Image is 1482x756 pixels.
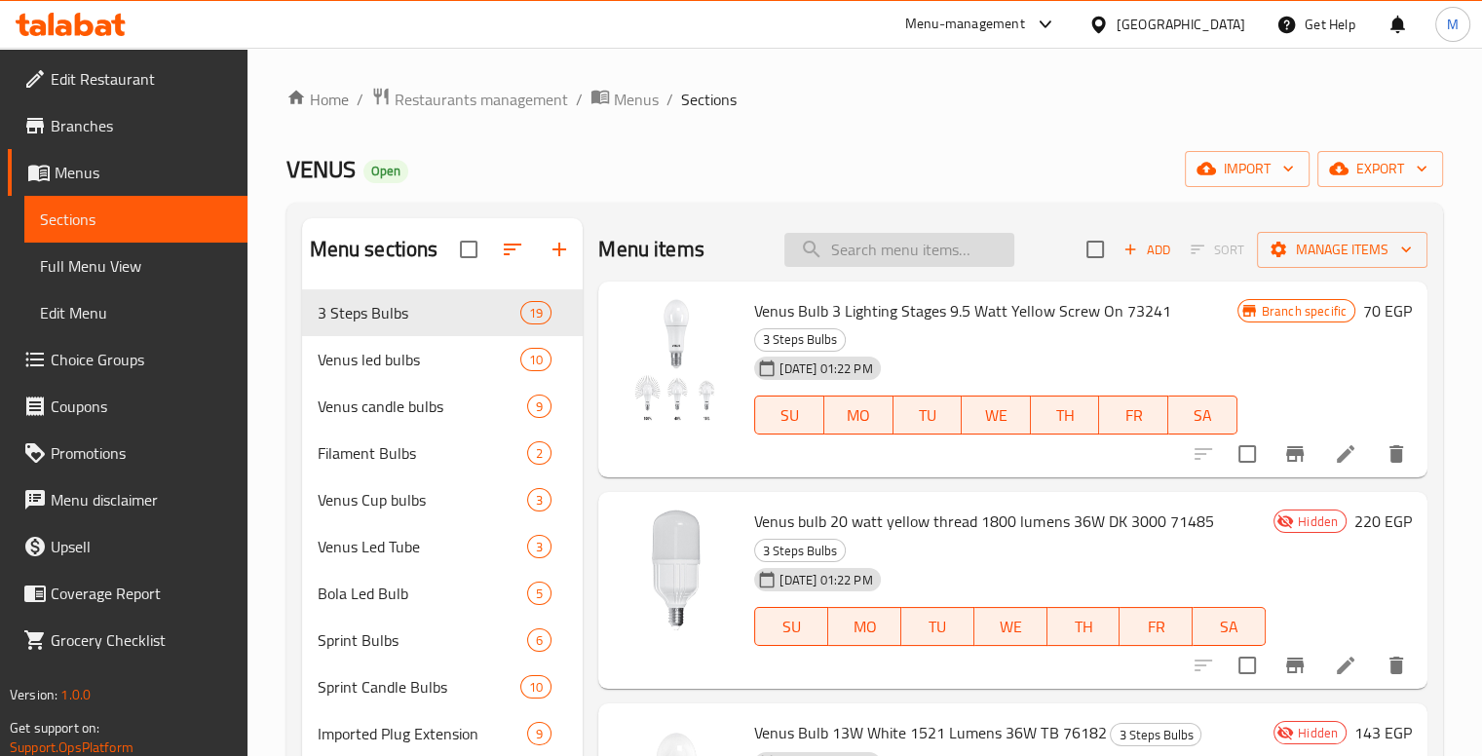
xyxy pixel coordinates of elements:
[520,301,551,324] div: items
[1178,235,1257,265] span: Select section first
[754,539,846,562] div: 3 Steps Bulbs
[1075,229,1116,270] span: Select section
[8,430,247,476] a: Promotions
[754,396,824,435] button: SU
[763,613,820,641] span: SU
[1168,396,1237,435] button: SA
[8,570,247,617] a: Coverage Report
[828,607,901,646] button: MO
[974,607,1047,646] button: WE
[614,508,739,632] img: Venus bulb 20 watt yellow thread 1800 lumens 36W DK 3000 71485
[520,348,551,371] div: items
[666,88,673,111] li: /
[754,296,1170,325] span: Venus Bulb 3 Lighting Stages 9.5 Watt Yellow Screw On 73241
[1116,235,1178,265] button: Add
[1254,302,1354,321] span: Branch specific
[1363,297,1412,324] h6: 70 EGP
[302,663,584,710] div: Sprint Candle Bulbs10
[8,523,247,570] a: Upsell
[302,617,584,663] div: Sprint Bulbs6
[318,488,528,511] span: Venus Cup bulbs
[318,395,528,418] span: Venus candle bulbs
[528,444,551,463] span: 2
[754,607,828,646] button: SU
[1120,607,1193,646] button: FR
[448,229,489,270] span: Select all sections
[8,149,247,196] a: Menus
[893,396,963,435] button: TU
[24,196,247,243] a: Sections
[527,628,551,652] div: items
[51,488,232,511] span: Menu disclaimer
[1185,151,1310,187] button: import
[51,535,232,558] span: Upsell
[772,571,880,589] span: [DATE] 01:22 PM
[832,401,886,430] span: MO
[598,235,704,264] h2: Menu items
[1200,613,1258,641] span: SA
[754,507,1213,536] span: Venus bulb 20 watt yellow thread 1800 lumens 36W DK 3000 71485
[784,233,1014,267] input: search
[51,441,232,465] span: Promotions
[8,476,247,523] a: Menu disclaimer
[528,725,551,743] span: 9
[40,254,232,278] span: Full Menu View
[681,88,737,111] span: Sections
[318,675,521,699] span: Sprint Candle Bulbs
[1334,654,1357,677] a: Edit menu item
[576,88,583,111] li: /
[302,289,584,336] div: 3 Steps Bulbs19
[51,348,232,371] span: Choice Groups
[55,161,232,184] span: Menus
[1121,239,1173,261] span: Add
[286,88,349,111] a: Home
[24,289,247,336] a: Edit Menu
[10,715,99,740] span: Get support on:
[614,88,659,111] span: Menus
[60,682,91,707] span: 1.0.0
[901,607,974,646] button: TU
[318,441,528,465] div: Filament Bulbs
[1257,232,1427,268] button: Manage items
[395,88,568,111] span: Restaurants management
[1116,235,1178,265] span: Add item
[521,351,551,369] span: 10
[1200,157,1294,181] span: import
[905,13,1025,36] div: Menu-management
[1111,724,1200,746] span: 3 Steps Bulbs
[8,383,247,430] a: Coupons
[982,613,1040,641] span: WE
[536,226,583,273] button: Add section
[528,585,551,603] span: 5
[51,628,232,652] span: Grocery Checklist
[1227,434,1268,474] span: Select to update
[1290,512,1346,531] span: Hidden
[1354,508,1412,535] h6: 220 EGP
[521,304,551,322] span: 19
[8,617,247,663] a: Grocery Checklist
[527,488,551,511] div: items
[528,538,551,556] span: 3
[969,401,1023,430] span: WE
[51,582,232,605] span: Coverage Report
[909,613,967,641] span: TU
[318,628,528,652] div: Sprint Bulbs
[318,535,528,558] span: Venus Led Tube
[302,430,584,476] div: Filament Bulbs2
[527,535,551,558] div: items
[8,102,247,149] a: Branches
[1110,723,1201,746] div: 3 Steps Bulbs
[1317,151,1443,187] button: export
[8,56,247,102] a: Edit Restaurant
[520,675,551,699] div: items
[1193,607,1266,646] button: SA
[521,678,551,697] span: 10
[1333,157,1427,181] span: export
[528,491,551,510] span: 3
[1117,14,1245,35] div: [GEOGRAPHIC_DATA]
[51,67,232,91] span: Edit Restaurant
[528,631,551,650] span: 6
[318,301,521,324] span: 3 Steps Bulbs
